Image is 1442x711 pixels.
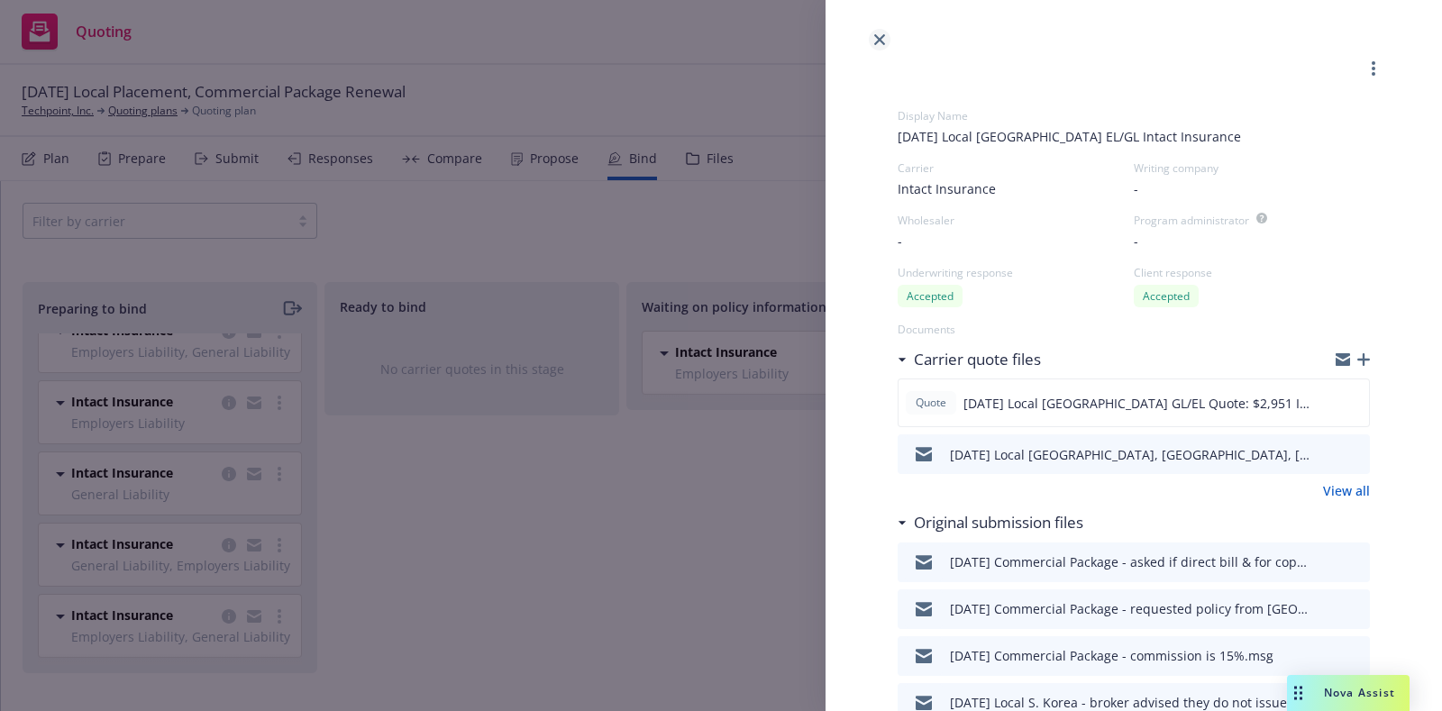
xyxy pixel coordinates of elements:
a: View all [1323,481,1370,500]
div: Carrier quote files [898,348,1041,371]
div: [DATE] Commercial Package - asked if direct bill & for copy of invoice.msg [950,552,1310,571]
div: Accepted [898,285,963,307]
div: Program administrator [1134,213,1249,228]
button: preview file [1346,392,1362,414]
a: more [1363,58,1384,79]
span: - [1134,179,1138,198]
span: Nova Assist [1324,685,1395,700]
div: Original submission files [898,511,1083,534]
button: preview file [1346,645,1363,667]
div: Underwriting response [898,265,1134,280]
div: Writing company [1134,160,1370,176]
span: Quote [913,395,949,411]
span: [DATE] Local [GEOGRAPHIC_DATA] GL/EL Quote: $2,951 Intact Insurance.pdf [963,394,1317,413]
div: [DATE] Commercial Package - commission is 15%.msg [950,646,1273,665]
div: Drag to move [1287,675,1310,711]
button: download file [1318,551,1332,573]
span: - [898,232,902,251]
button: download file [1318,645,1332,667]
button: preview file [1346,598,1363,620]
h3: Original submission files [914,511,1083,534]
div: Carrier [898,160,1134,176]
button: Nova Assist [1287,675,1410,711]
button: preview file [1346,551,1363,573]
div: Accepted [1134,285,1199,307]
div: Display Name [898,108,1370,123]
span: - [1134,232,1138,251]
a: close [869,29,890,50]
button: download file [1318,443,1332,465]
span: Intact Insurance [898,179,996,198]
div: Wholesaler [898,213,1134,228]
div: Documents [898,322,1370,337]
div: [DATE] Local [GEOGRAPHIC_DATA], [GEOGRAPHIC_DATA], [GEOGRAPHIC_DATA], [GEOGRAPHIC_DATA] Intact In... [950,445,1310,464]
h3: Carrier quote files [914,348,1041,371]
button: download file [1318,598,1332,620]
div: Client response [1134,265,1370,280]
span: [DATE] Local [GEOGRAPHIC_DATA] EL/GL Intact Insurance [898,127,1370,146]
button: download file [1317,392,1331,414]
div: [DATE] Commercial Package - requested policy from [GEOGRAPHIC_DATA]msg [950,599,1310,618]
button: preview file [1346,443,1363,465]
